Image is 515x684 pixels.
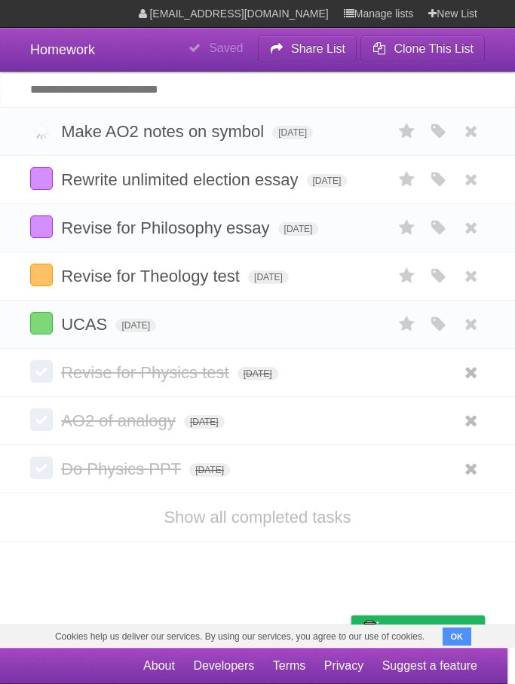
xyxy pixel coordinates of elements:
span: Buy me a coffee [383,616,477,643]
b: Saved [209,41,243,54]
label: Done [30,408,53,431]
a: Show all completed tasks [164,508,351,527]
label: Star task [393,215,422,240]
span: Rewrite unlimited election essay [61,170,302,189]
span: [DATE] [184,415,225,429]
label: Done [30,312,53,334]
a: Developers [193,652,254,680]
span: UCAS [61,315,111,334]
button: Share List [258,35,357,63]
label: Done [30,167,53,190]
span: [DATE] [307,174,348,188]
span: Homework [30,42,95,57]
label: Done [30,360,53,383]
a: About [143,652,175,680]
span: [DATE] [278,222,319,236]
label: Star task [393,264,422,289]
span: Revise for Philosophy essay [61,218,273,237]
label: Star task [393,312,422,337]
span: Revise for Theology test [61,267,244,286]
span: AO2 of analogy [61,411,179,430]
span: [DATE] [248,270,289,284]
b: Clone This List [394,42,474,55]
label: Done [30,457,53,479]
img: Buy me a coffee [359,616,379,642]
label: Star task [393,167,422,192]
button: OK [443,628,472,646]
label: Done [30,215,53,238]
span: Cookies help us deliver our services. By using our services, you agree to our use of cookies. [40,625,440,648]
label: Done [30,119,53,142]
label: Done [30,264,53,286]
span: [DATE] [238,367,278,380]
span: Make AO2 notes on symbol [61,122,268,141]
a: Suggest a feature [382,652,477,680]
span: [DATE] [189,463,230,477]
span: [DATE] [115,319,156,332]
b: Share List [291,42,345,55]
span: Revise for Physics test [61,363,233,382]
button: Clone This List [360,35,485,63]
label: Star task [393,119,422,144]
span: [DATE] [272,126,313,139]
a: Privacy [324,652,363,680]
a: Buy me a coffee [351,615,485,643]
span: Do Physics PPT [61,460,185,478]
a: Terms [273,652,306,680]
